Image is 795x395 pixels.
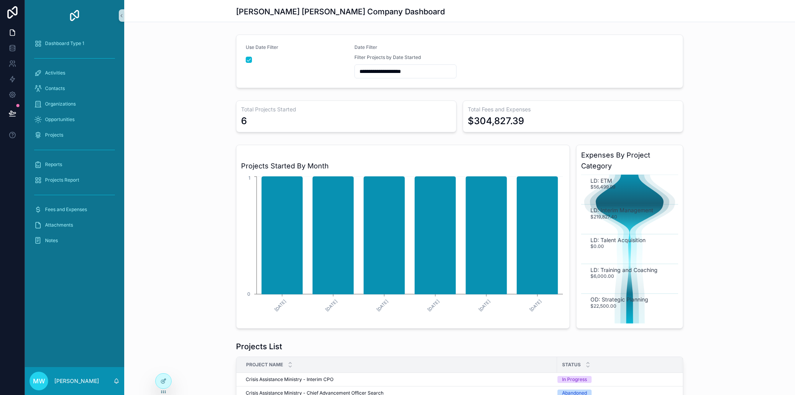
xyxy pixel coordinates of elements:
div: scrollable content [25,31,124,258]
a: Opportunities [30,113,120,126]
text: OD: Strategic Planning [590,296,648,303]
a: Attachments [30,218,120,232]
span: Date Filter [354,44,377,50]
text: [DATE] [477,299,491,313]
text: [DATE] [529,299,543,313]
a: Crisis Assistance Ministry - Interim CPO [246,376,552,383]
h3: Total Projects Started [241,106,451,113]
text: LD: Training and Coaching [590,267,658,274]
h3: Projects Started By Month [241,161,565,172]
text: $22,500.00 [590,303,616,309]
h1: [PERSON_NAME] [PERSON_NAME] Company Dashboard [236,6,445,17]
a: Contacts [30,81,120,95]
a: Fees and Expenses [30,203,120,217]
h3: Expenses By Project Category [581,150,678,172]
tspan: 0 [247,291,250,297]
span: Notes [45,237,58,244]
span: Project Name [246,362,283,368]
a: Projects Report [30,173,120,187]
text: $219,827.40 [590,214,617,220]
span: Activities [45,70,65,76]
span: Contacts [45,85,65,92]
span: Reports [45,161,62,168]
span: Crisis Assistance Ministry - Interim CPO [246,376,333,383]
span: Status [562,362,581,368]
span: Projects Report [45,177,79,183]
span: Use Date Filter [246,44,278,50]
span: Attachments [45,222,73,228]
span: Dashboard Type 1 [45,40,84,47]
span: Organizations [45,101,76,107]
span: Fees and Expenses [45,206,87,213]
a: Dashboard Type 1 [30,36,120,50]
text: [DATE] [273,299,287,313]
text: $56,499.99 [590,184,615,190]
a: In Progress [557,376,673,383]
h3: Total Fees and Expenses [468,106,678,113]
a: Reports [30,158,120,172]
text: [DATE] [427,299,441,313]
div: In Progress [562,376,587,383]
text: LD: Interim Management [590,207,653,214]
a: Activities [30,66,120,80]
img: App logo [68,9,81,22]
a: Organizations [30,97,120,111]
div: 6 [241,115,247,127]
text: LD: Talent Acquisition [590,237,646,243]
span: Projects [45,132,63,138]
text: $6,000.00 [590,273,614,279]
tspan: 1 [248,175,250,181]
div: chart [241,175,565,324]
text: LD: ETM [590,177,612,184]
text: $0.00 [590,244,604,249]
div: $304,827.39 [468,115,524,127]
a: Projects [30,128,120,142]
span: Opportunities [45,116,75,123]
span: MW [33,376,45,386]
p: [PERSON_NAME] [54,377,99,385]
span: Filter Projects by Date Started [354,54,421,61]
text: [DATE] [325,299,338,313]
text: [DATE] [375,299,389,313]
a: Notes [30,234,120,248]
h1: Projects List [236,341,282,352]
